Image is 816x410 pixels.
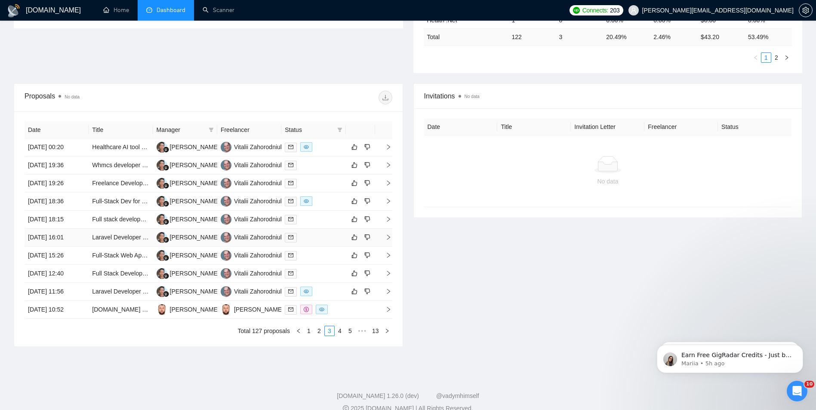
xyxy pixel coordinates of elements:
[221,251,283,258] a: VZVitalii Zahorodniuk
[379,180,391,186] span: right
[234,142,283,152] div: Vitalii Zahorodniuk
[293,326,304,336] li: Previous Page
[234,214,283,224] div: Vitalii Zahorodniuk
[631,7,637,13] span: user
[465,94,480,99] span: No data
[89,229,153,247] td: Laravel Developer with AI Integration Experience (Task-Based Collaboration)
[349,250,360,260] button: like
[25,265,89,283] td: [DATE] 12:40
[163,183,169,189] img: gigradar-bm.png
[362,268,373,278] button: dislike
[25,247,89,265] td: [DATE] 15:26
[288,217,293,222] span: mail
[25,174,89,193] td: [DATE] 19:26
[650,28,697,45] td: 2.46 %
[349,196,360,206] button: like
[221,214,231,225] img: VZ
[610,6,619,15] span: 203
[234,233,283,242] div: Vitalii Zahorodniuk
[209,127,214,132] span: filter
[753,55,758,60] span: left
[304,144,309,150] span: eye
[362,160,373,170] button: dislike
[772,53,781,62] a: 2
[379,162,391,168] span: right
[25,283,89,301] td: [DATE] 11:56
[221,197,283,204] a: VZVitalii Zahorodniuk
[65,95,80,99] span: No data
[221,196,231,207] img: VZ
[89,283,153,301] td: Laravel Developer Needed to Migrate Existing SaaS Platform
[288,181,293,186] span: mail
[288,307,293,312] span: mail
[288,253,293,258] span: mail
[89,193,153,211] td: Full-Stack Dev for Real-Time Video Streaming Project
[782,52,792,63] button: right
[351,288,357,295] span: like
[761,52,771,63] li: 1
[364,162,370,168] span: dislike
[364,234,370,241] span: dislike
[351,270,357,277] span: like
[335,326,345,336] li: 4
[89,174,153,193] td: Freelance Developer – Checkout & Site Optimisation
[364,252,370,259] span: dislike
[324,326,335,336] li: 3
[436,392,479,399] a: @vadymhimself
[782,52,792,63] li: Next Page
[163,291,169,297] img: gigradar-bm.png
[157,142,167,153] img: TH
[170,160,219,170] div: [PERSON_NAME]
[337,392,419,399] a: [DOMAIN_NAME] 1.26.0 (dev)
[345,326,355,336] a: 5
[382,326,392,336] li: Next Page
[89,301,153,319] td: ASP.NET Developer
[364,144,370,150] span: dislike
[89,211,153,229] td: Full stack developer needed to make amendments to my online gaming casino to working backend
[555,28,603,45] td: 3
[157,196,167,207] img: TH
[25,301,89,319] td: [DATE] 10:52
[157,143,219,150] a: TH[PERSON_NAME]
[234,305,283,314] div: [PERSON_NAME]
[157,268,167,279] img: TH
[314,326,324,336] a: 2
[364,198,370,205] span: dislike
[364,180,370,187] span: dislike
[157,288,219,294] a: TH[PERSON_NAME]
[349,160,360,170] button: like
[296,328,301,334] span: left
[325,326,334,336] a: 3
[362,142,373,152] button: dislike
[92,162,190,168] a: Whmcs developer [DOMAIN_NAME]
[349,214,360,224] button: like
[304,326,314,336] li: 1
[170,269,219,278] div: [PERSON_NAME]
[89,138,153,156] td: Healthcare AI tool aggregator website development
[163,237,169,243] img: gigradar-bm.png
[221,142,231,153] img: VZ
[351,198,357,205] span: like
[92,270,219,277] a: Full Stack Developer Needed for MERN Project
[799,7,813,14] a: setting
[369,326,382,336] li: 13
[221,178,231,189] img: VZ
[163,219,169,225] img: gigradar-bm.png
[288,235,293,240] span: mail
[234,269,283,278] div: Vitalii Zahorodniuk
[379,288,391,294] span: right
[221,304,231,315] img: ST
[285,125,333,135] span: Status
[238,326,290,336] li: Total 127 proposals
[25,193,89,211] td: [DATE] 18:36
[25,211,89,229] td: [DATE] 18:15
[349,178,360,188] button: like
[203,6,234,14] a: searchScanner
[293,326,304,336] button: left
[771,52,782,63] li: 2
